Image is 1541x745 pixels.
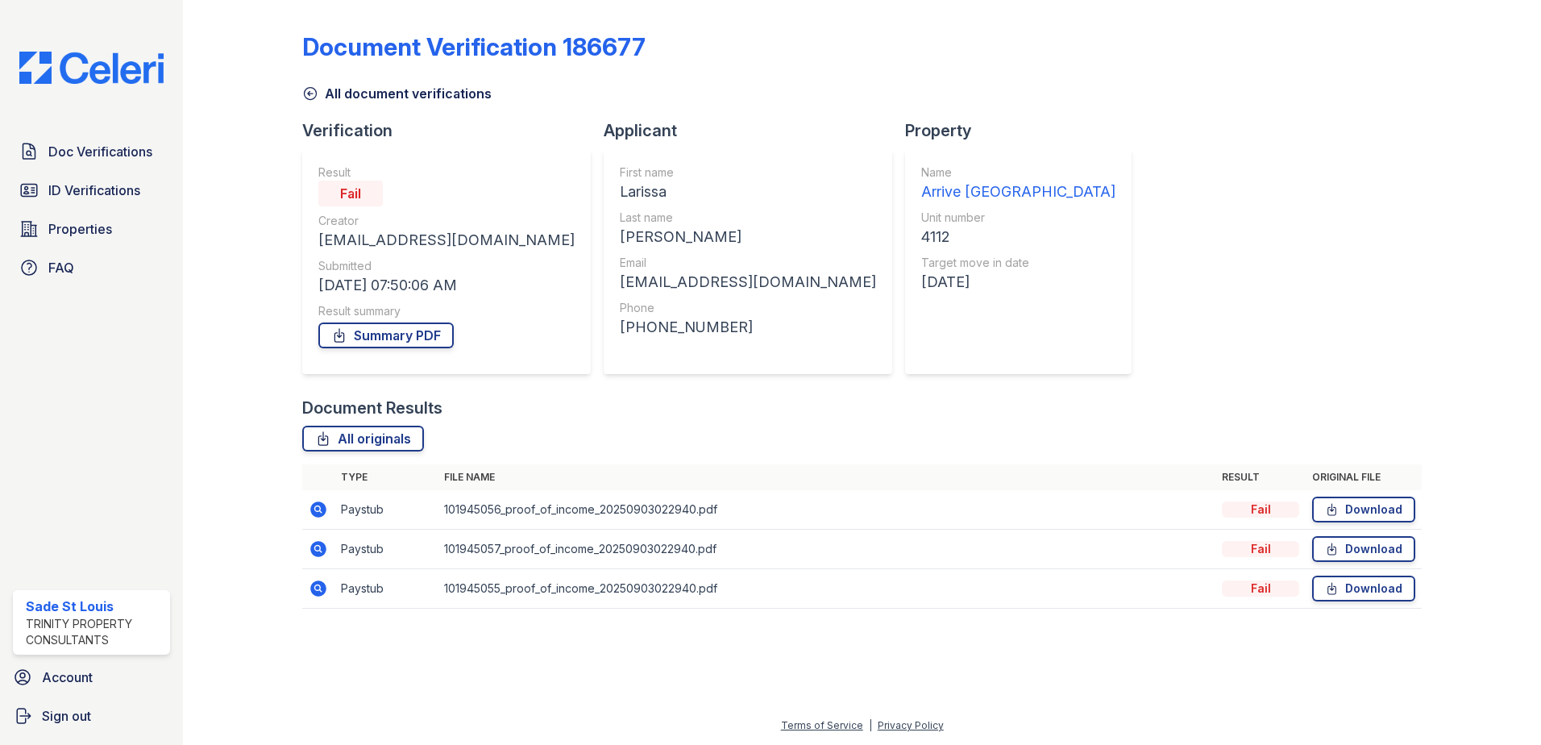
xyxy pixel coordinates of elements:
[318,229,575,252] div: [EMAIL_ADDRESS][DOMAIN_NAME]
[13,174,170,206] a: ID Verifications
[6,52,177,84] img: CE_Logo_Blue-a8612792a0a2168367f1c8372b55b34899dd931a85d93a1a3d3e32e68fde9ad4.png
[1306,464,1422,490] th: Original file
[26,597,164,616] div: Sade St Louis
[1222,581,1299,597] div: Fail
[620,210,876,226] div: Last name
[302,32,646,61] div: Document Verification 186677
[48,181,140,200] span: ID Verifications
[620,271,876,293] div: [EMAIL_ADDRESS][DOMAIN_NAME]
[620,164,876,181] div: First name
[878,719,944,731] a: Privacy Policy
[620,316,876,339] div: [PHONE_NUMBER]
[302,426,424,452] a: All originals
[905,119,1144,142] div: Property
[620,300,876,316] div: Phone
[604,119,905,142] div: Applicant
[334,490,438,530] td: Paystub
[334,569,438,609] td: Paystub
[302,84,492,103] a: All document verifications
[42,668,93,687] span: Account
[13,252,170,284] a: FAQ
[438,464,1215,490] th: File name
[318,323,454,348] a: Summary PDF
[921,271,1115,293] div: [DATE]
[42,706,91,726] span: Sign out
[318,303,575,319] div: Result summary
[302,397,442,419] div: Document Results
[921,164,1115,181] div: Name
[620,255,876,271] div: Email
[438,530,1215,569] td: 101945057_proof_of_income_20250903022940.pdf
[26,616,164,648] div: Trinity Property Consultants
[921,255,1115,271] div: Target move in date
[620,226,876,248] div: [PERSON_NAME]
[620,181,876,203] div: Larissa
[1222,541,1299,557] div: Fail
[318,274,575,297] div: [DATE] 07:50:06 AM
[318,213,575,229] div: Creator
[13,135,170,168] a: Doc Verifications
[6,700,177,732] a: Sign out
[921,210,1115,226] div: Unit number
[921,164,1115,203] a: Name Arrive [GEOGRAPHIC_DATA]
[48,219,112,239] span: Properties
[1222,502,1299,518] div: Fail
[6,661,177,693] a: Account
[438,569,1215,609] td: 101945055_proof_of_income_20250903022940.pdf
[318,258,575,274] div: Submitted
[318,164,575,181] div: Result
[48,258,74,277] span: FAQ
[869,719,872,731] div: |
[334,530,438,569] td: Paystub
[921,181,1115,203] div: Arrive [GEOGRAPHIC_DATA]
[318,181,383,206] div: Fail
[302,119,604,142] div: Verification
[1312,576,1415,601] a: Download
[1312,536,1415,562] a: Download
[334,464,438,490] th: Type
[921,226,1115,248] div: 4112
[781,719,863,731] a: Terms of Service
[438,490,1215,530] td: 101945056_proof_of_income_20250903022940.pdf
[1215,464,1306,490] th: Result
[48,142,152,161] span: Doc Verifications
[1312,497,1415,522] a: Download
[13,213,170,245] a: Properties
